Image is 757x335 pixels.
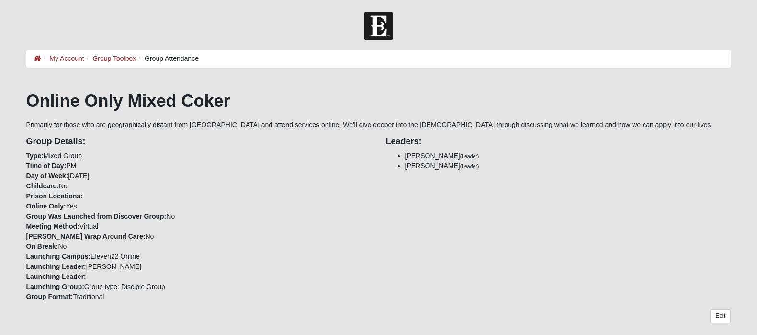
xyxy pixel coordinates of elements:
[26,273,86,280] strong: Launching Leader:
[136,54,199,64] li: Group Attendance
[92,55,136,62] a: Group Toolbox
[26,192,83,200] strong: Prison Locations:
[26,172,68,180] strong: Day of Week:
[26,222,79,230] strong: Meeting Method:
[26,263,86,270] strong: Launching Leader:
[26,162,67,170] strong: Time of Day:
[26,232,146,240] strong: [PERSON_NAME] Wrap Around Care:
[26,152,44,160] strong: Type:
[26,283,84,290] strong: Launching Group:
[26,137,372,147] h4: Group Details:
[364,12,393,40] img: Church of Eleven22 Logo
[460,153,479,159] small: (Leader)
[405,161,731,171] li: [PERSON_NAME]
[710,309,731,323] a: Edit
[405,151,731,161] li: [PERSON_NAME]
[26,243,58,250] strong: On Break:
[26,182,59,190] strong: Childcare:
[26,202,66,210] strong: Online Only:
[26,253,91,260] strong: Launching Campus:
[460,163,479,169] small: (Leader)
[26,91,731,111] h1: Online Only Mixed Coker
[26,293,73,300] strong: Group Format:
[19,130,379,302] div: Mixed Group PM [DATE] No Yes No Virtual No No Eleven22 Online [PERSON_NAME] Group type: Disciple ...
[26,212,167,220] strong: Group Was Launched from Discover Group:
[386,137,731,147] h4: Leaders:
[49,55,84,62] a: My Account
